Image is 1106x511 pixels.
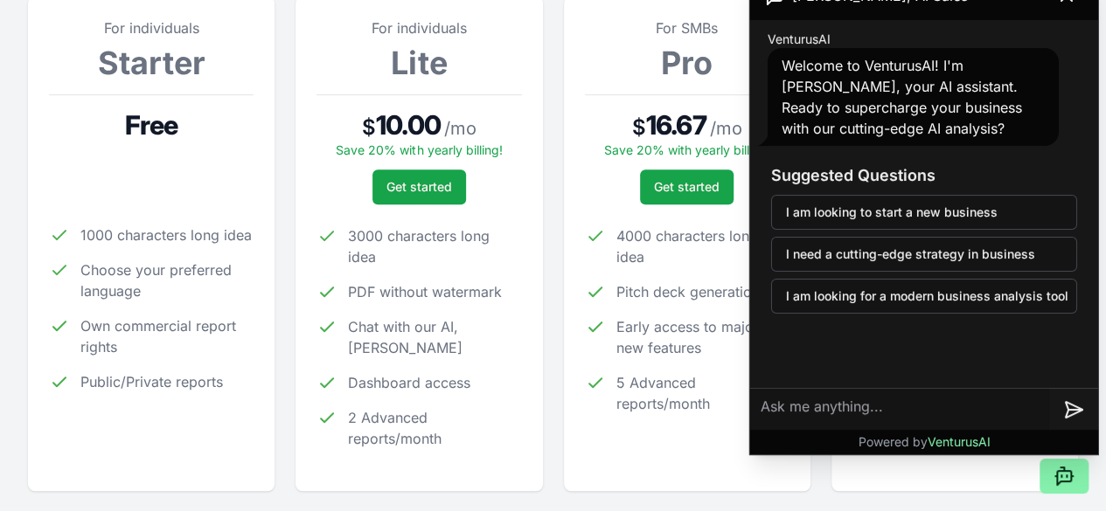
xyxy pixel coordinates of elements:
h3: Starter [49,45,254,80]
span: Get started [386,178,452,196]
span: Free [125,109,178,141]
p: Powered by [858,433,990,451]
span: Pitch deck generation [616,281,760,302]
span: PDF without watermark [348,281,502,302]
button: Get started [640,169,734,204]
h3: Pro [585,45,790,80]
span: 5 Advanced reports/month [616,372,790,414]
span: 2 Advanced reports/month [348,407,521,449]
span: Own commercial report rights [80,315,254,357]
span: 10.00 [376,109,441,141]
span: Save 20% with yearly billing! [604,142,770,157]
span: 4000 characters long idea [616,225,790,267]
span: Get started [654,178,720,196]
span: 1000 characters long idea [80,224,252,245]
button: I need a cutting-edge strategy in business [771,237,1077,272]
p: For SMBs [585,17,790,38]
span: VenturusAI [927,434,990,449]
span: Dashboard access [348,372,470,393]
span: $ [362,114,376,142]
button: Get started [372,169,466,204]
button: I am looking to start a new business [771,195,1077,230]
span: Public/Private reports [80,371,223,392]
span: Save 20% with yearly billing! [336,142,502,157]
p: For individuals [49,17,254,38]
span: / mo [710,116,742,141]
span: Welcome to VenturusAI! I'm [PERSON_NAME], your AI assistant. Ready to supercharge your business w... [782,57,1022,137]
button: I am looking for a modern business analysis tool [771,279,1077,314]
span: / mo [444,116,476,141]
span: VenturusAI [768,31,831,48]
span: Early access to major new features [616,316,790,358]
span: Choose your preferred language [80,259,254,301]
span: 16.67 [646,109,706,141]
span: Chat with our AI, [PERSON_NAME] [348,316,521,358]
h3: Suggested Questions [771,163,1077,188]
span: $ [632,114,646,142]
span: 3000 characters long idea [348,225,521,267]
h3: Lite [316,45,521,80]
p: For individuals [316,17,521,38]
